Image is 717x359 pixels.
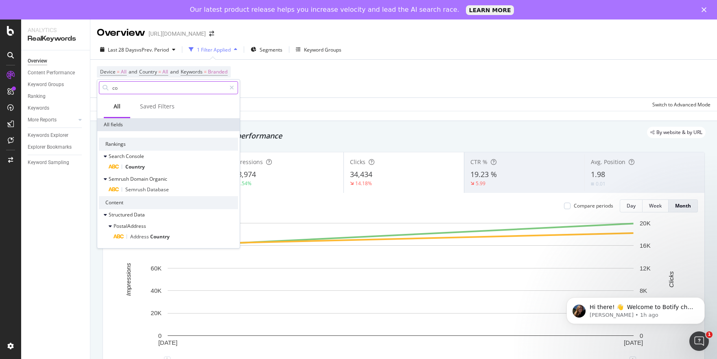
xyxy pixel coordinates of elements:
[304,46,341,53] div: Keyword Groups
[137,46,169,53] span: vs Prev. Period
[130,233,150,240] span: Address
[97,43,179,56] button: Last 28 DaysvsPrev. Period
[649,202,662,209] div: Week
[624,339,643,346] text: [DATE]
[100,68,116,75] span: Device
[28,26,83,34] div: Analytics
[109,153,126,160] span: Search
[235,180,251,187] div: 12.54%
[643,199,669,212] button: Week
[28,104,49,112] div: Keywords
[28,158,69,167] div: Keyword Sampling
[28,131,84,140] a: Keywords Explorer
[293,43,345,56] button: Keyword Groups
[108,46,137,53] span: Last 28 Days
[647,127,706,138] div: legacy label
[150,233,170,240] span: Country
[97,26,145,40] div: Overview
[129,68,137,75] span: and
[656,130,702,135] span: By website & by URL
[109,175,130,182] span: Semrush
[134,211,145,218] span: Data
[668,271,675,287] text: Clicks
[596,180,606,187] div: 0.01
[706,331,713,338] span: 1
[151,309,162,316] text: 20K
[470,158,487,166] span: CTR %
[209,31,214,37] div: arrow-right-arrow-left
[591,169,605,179] span: 1.98
[627,202,636,209] div: Day
[117,68,120,75] span: =
[28,92,46,101] div: Ranking
[170,68,179,75] span: and
[28,143,84,151] a: Explorer Bookmarks
[149,30,206,38] div: [URL][DOMAIN_NAME]
[130,175,149,182] span: Domain
[181,68,203,75] span: Keywords
[158,339,177,346] text: [DATE]
[640,220,651,227] text: 20K
[28,116,57,124] div: More Reports
[126,153,144,160] span: Console
[669,199,698,212] button: Month
[350,169,372,179] span: 34,434
[114,223,146,229] span: PostalAddress
[640,265,651,272] text: 12K
[28,69,84,77] a: Content Performance
[28,80,64,89] div: Keyword Groups
[121,66,127,78] span: All
[99,138,238,151] div: Rankings
[197,46,231,53] div: 1 Filter Applied
[28,158,84,167] a: Keyword Sampling
[147,186,169,193] span: Database
[591,158,625,166] span: Avg. Position
[208,66,227,78] span: Branded
[97,118,240,131] div: All fields
[151,242,162,249] text: 80K
[158,68,161,75] span: =
[158,332,162,339] text: 0
[28,92,84,101] a: Ranking
[470,169,497,179] span: 19.23 %
[230,158,263,166] span: Impressions
[28,131,68,140] div: Keywords Explorer
[260,46,282,53] span: Segments
[125,163,145,170] span: Country
[114,102,120,110] div: All
[151,265,162,272] text: 60K
[355,180,372,187] div: 14.18%
[204,68,207,75] span: =
[466,5,514,15] a: LEARN MORE
[190,6,459,14] div: Our latest product release helps you increase velocity and lead the AI search race.
[111,82,226,94] input: Search by field name
[28,104,84,112] a: Keywords
[230,169,256,179] span: 178,974
[28,57,84,65] a: Overview
[140,102,175,110] div: Saved Filters
[689,331,709,351] iframe: Intercom live chat
[476,180,485,187] div: 5.99
[554,280,717,337] iframe: Intercom notifications message
[649,98,710,111] button: Switch to Advanced Mode
[652,101,710,108] div: Switch to Advanced Mode
[28,57,47,65] div: Overview
[28,34,83,43] div: RealKeywords
[186,43,240,56] button: 1 Filter Applied
[125,186,147,193] span: Semrush
[640,242,651,249] text: 16K
[151,287,162,294] text: 40K
[247,43,286,56] button: Segments
[620,199,643,212] button: Day
[675,202,691,209] div: Month
[28,69,75,77] div: Content Performance
[162,66,168,78] span: All
[702,7,710,12] div: Close
[109,211,134,218] span: Structured
[99,196,238,209] div: Content
[28,143,72,151] div: Explorer Bookmarks
[350,158,365,166] span: Clicks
